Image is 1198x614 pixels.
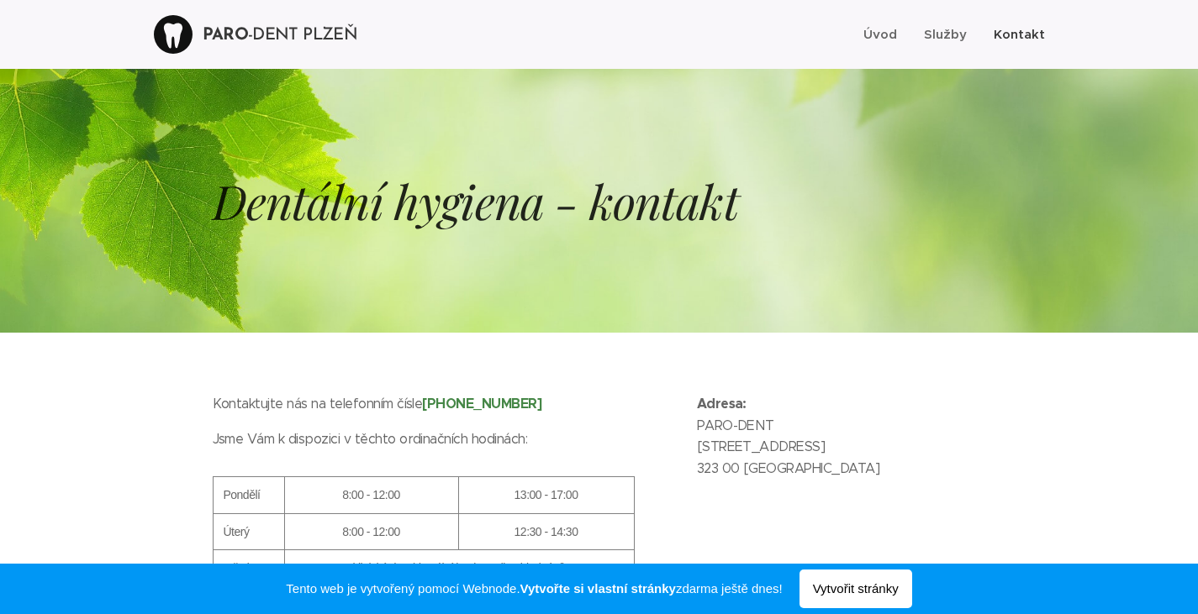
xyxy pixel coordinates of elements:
[213,169,739,232] em: Dentální hygiena - kontakt
[284,549,634,585] td: klinický den (dentální hygiena dle objednání)
[863,26,897,42] span: Úvod
[213,549,284,585] td: Středa
[154,13,362,56] a: PARO-DENT PLZEŇ
[458,477,634,513] th: 13:00 - 17:00
[994,26,1045,42] span: Kontakt
[213,477,284,513] th: Pondělí
[697,393,986,491] p: PARO-DENT [STREET_ADDRESS] 323 00 [GEOGRAPHIC_DATA]
[800,569,912,608] span: Vytvořit stránky
[213,393,663,428] p: Kontaktujte nás na telefonním čísle
[422,395,541,412] strong: [PHONE_NUMBER]
[697,395,747,412] strong: Adresa:
[859,13,1045,55] ul: Menu
[520,581,676,596] strong: Vytvořte si vlastní stránky
[213,513,284,549] td: Úterý
[458,513,634,549] td: 12:30 - 14:30
[213,428,663,450] p: Jsme Vám k dispozici v těchto ordinačních hodinách:
[286,579,782,599] span: Tento web je vytvořený pomocí Webnode. zdarma ještě dnes!
[284,513,458,549] td: 8:00 - 12:00
[924,26,967,42] span: Služby
[284,477,458,513] th: 8:00 - 12:00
